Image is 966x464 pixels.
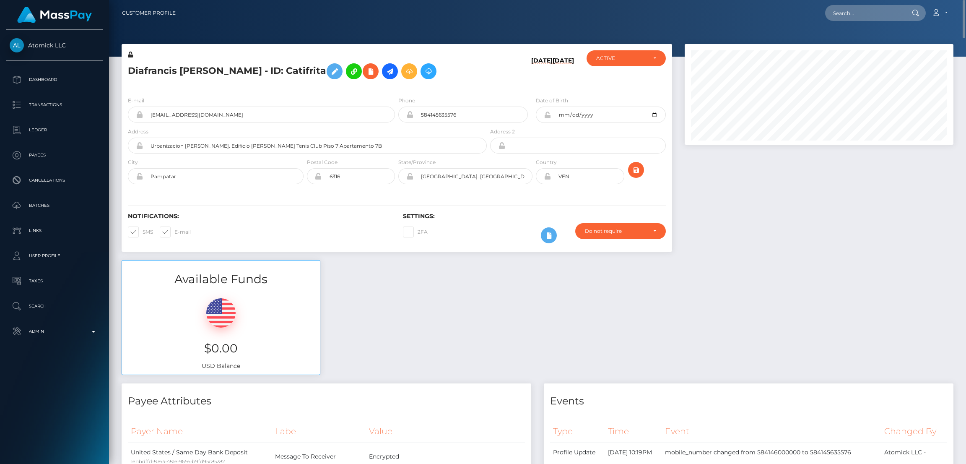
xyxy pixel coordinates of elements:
label: Date of Birth [536,97,568,104]
span: Atomick LLC [6,42,103,49]
button: ACTIVE [587,50,666,66]
label: Phone [398,97,415,104]
p: Batches [10,199,99,212]
p: Transactions [10,99,99,111]
input: Search... [825,5,904,21]
img: Atomick LLC [10,38,24,52]
a: Cancellations [6,170,103,191]
td: mobile_number changed from 584146000000 to 584145635576 [662,443,881,462]
th: Time [605,420,662,443]
td: [DATE] 10:19PM [605,443,662,462]
th: Event [662,420,881,443]
th: Value [366,420,525,443]
img: USD.png [206,298,236,328]
a: Search [6,296,103,317]
div: USD Balance [122,288,320,375]
td: Profile Update [550,443,605,462]
a: Ledger [6,120,103,141]
label: City [128,159,138,166]
label: Address 2 [490,128,515,136]
a: User Profile [6,245,103,266]
div: Do not require [585,228,647,235]
h3: $0.00 [128,340,314,357]
label: Address [128,128,148,136]
th: Type [550,420,605,443]
img: MassPay Logo [17,7,92,23]
th: Payer Name [128,420,272,443]
button: Do not require [575,223,666,239]
a: Customer Profile [122,4,176,22]
label: State/Province [398,159,436,166]
label: Postal Code [307,159,338,166]
div: ACTIVE [596,55,647,62]
a: Dashboard [6,69,103,90]
a: Payees [6,145,103,166]
h3: Available Funds [122,271,320,287]
a: Initiate Payout [382,63,398,79]
th: Label [272,420,366,443]
p: Taxes [10,275,99,287]
label: 2FA [403,227,428,237]
h4: Events [550,394,947,409]
label: Country [536,159,557,166]
p: Search [10,300,99,313]
h6: Notifications: [128,213,390,220]
a: Links [6,220,103,241]
a: Batches [6,195,103,216]
td: Atomick LLC - [881,443,947,462]
p: Payees [10,149,99,162]
a: Taxes [6,271,103,292]
a: Admin [6,321,103,342]
h6: [DATE] [531,57,553,86]
p: Admin [10,325,99,338]
p: Ledger [10,124,99,136]
h4: Payee Attributes [128,394,525,409]
p: Dashboard [10,73,99,86]
label: E-mail [160,227,191,237]
th: Changed By [881,420,947,443]
p: Cancellations [10,174,99,187]
label: E-mail [128,97,144,104]
a: Transactions [6,94,103,115]
h6: Settings: [403,213,665,220]
h6: [DATE] [553,57,574,86]
p: Links [10,224,99,237]
p: User Profile [10,250,99,262]
h5: Diafrancis [PERSON_NAME] - ID: Catifrita [128,59,482,83]
label: SMS [128,227,153,237]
